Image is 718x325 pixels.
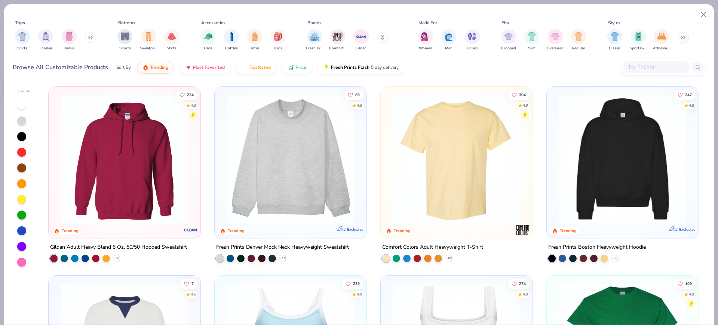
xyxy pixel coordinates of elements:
[547,29,564,51] button: filter button
[227,32,236,41] img: Bottles Image
[571,29,586,51] div: filter for Regular
[418,29,433,51] div: filter for Women
[140,29,157,51] button: filter button
[193,64,225,70] span: Most Favorited
[236,61,276,74] button: Top Rated
[501,29,516,51] button: filter button
[421,32,430,41] img: Women Image
[344,89,363,100] button: Like
[504,32,513,41] img: Cropped Image
[523,102,528,108] div: 4.9
[547,46,564,51] span: Oversized
[18,32,27,41] img: Shirts Image
[62,29,77,51] button: filter button
[280,256,286,261] span: + 10
[418,19,437,26] div: Made For
[150,64,168,70] span: Trending
[38,29,53,51] div: filter for Hoodies
[354,29,369,51] button: filter button
[50,243,187,252] div: Gildan Adult Heavy Blend 8 Oz. 50/50 Hooded Sweatshirt
[356,46,366,51] span: Gildan
[242,64,248,70] img: TopRated.gif
[249,64,271,70] span: Top Rated
[17,46,27,51] span: Shirts
[607,29,622,51] div: filter for Classic
[445,32,453,41] img: Men Image
[118,19,135,26] div: Bottoms
[247,29,262,51] button: filter button
[441,29,456,51] div: filter for Men
[180,61,230,74] button: Most Favorited
[609,46,621,51] span: Classic
[332,31,343,42] img: Comfort Colors Image
[204,46,212,51] span: Hats
[251,32,259,41] img: Totes Image
[685,282,692,285] span: 109
[15,89,30,94] div: Filter By
[144,32,153,41] img: Sweatpants Image
[318,61,404,74] button: Fresh Prints Flash5 day delivery
[634,32,642,41] img: Sportswear Image
[357,102,362,108] div: 4.8
[323,64,329,70] img: flash.gif
[114,256,120,261] span: + 37
[571,29,586,51] button: filter button
[613,256,617,261] span: + 9
[247,29,262,51] div: filter for Totes
[271,29,286,51] button: filter button
[357,291,362,297] div: 4.8
[116,64,131,71] div: Sort By
[64,46,74,51] span: Tanks
[65,32,73,41] img: Tanks Image
[200,29,215,51] div: filter for Hats
[657,32,666,41] img: Athleisure Image
[204,32,212,41] img: Hats Image
[192,282,194,285] span: 7
[572,46,585,51] span: Regular
[140,29,157,51] div: filter for Sweatpants
[140,46,157,51] span: Sweatpants
[191,291,196,297] div: 4.6
[679,227,695,232] span: Exclusive
[15,29,30,51] button: filter button
[185,64,191,70] img: most_fav.gif
[309,31,320,42] img: Fresh Prints Image
[274,32,282,41] img: Bags Image
[697,7,711,22] button: Close
[501,19,509,26] div: Fits
[15,19,25,26] div: Tops
[446,256,451,261] span: + 60
[355,93,360,96] span: 89
[354,29,369,51] div: filter for Gildan
[465,29,480,51] div: filter for Unisex
[419,46,432,51] span: Women
[225,46,238,51] span: Bottles
[441,29,456,51] button: filter button
[56,94,193,224] img: 01756b78-01f6-4cc6-8d8a-3c30c1a0c8ac
[674,278,696,289] button: Like
[329,29,346,51] button: filter button
[164,29,179,51] button: filter button
[524,29,539,51] button: filter button
[222,94,359,224] img: f5d85501-0dbb-4ee4-b115-c08fa3845d83
[388,94,525,224] img: 029b8af0-80e6-406f-9fdc-fdf898547912
[689,291,694,297] div: 4.8
[554,94,691,224] img: 91acfc32-fd48-4d6b-bdad-a4c1a30ac3fc
[42,32,50,41] img: Hoodies Image
[525,94,662,224] img: e55d29c3-c55d-459c-bfd9-9b1c499ab3c6
[689,102,694,108] div: 4.8
[551,32,559,41] img: Oversized Image
[117,29,132,51] div: filter for Shorts
[142,64,148,70] img: trending.gif
[528,46,536,51] span: Slim
[445,46,452,51] span: Men
[168,32,176,41] img: Skirts Image
[306,46,323,51] span: Fresh Prints
[216,243,349,252] div: Fresh Prints Denver Mock Neck Heavyweight Sweatshirt
[519,93,526,96] span: 304
[224,29,239,51] div: filter for Bottles
[250,46,260,51] span: Totes
[307,19,322,26] div: Brands
[418,29,433,51] button: filter button
[329,46,346,51] span: Comfort Colors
